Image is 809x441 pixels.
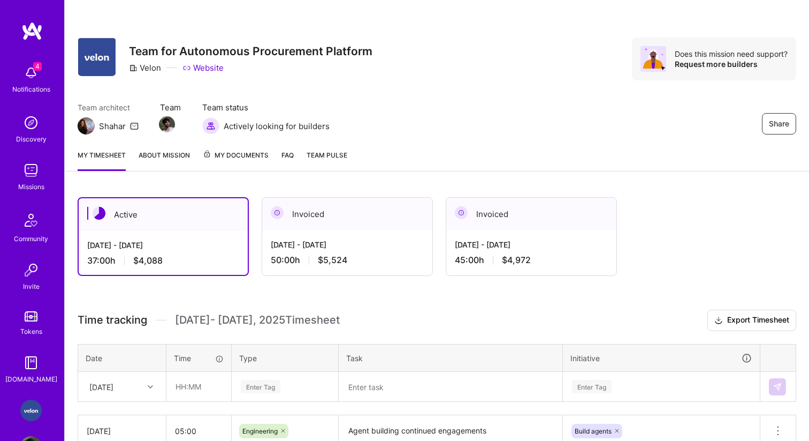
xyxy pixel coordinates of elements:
[148,384,153,390] i: icon Chevron
[78,313,147,327] span: Time tracking
[16,133,47,145] div: Discovery
[20,112,42,133] img: discovery
[20,62,42,84] img: bell
[203,150,269,161] span: My Documents
[33,62,42,71] span: 4
[242,427,278,435] span: Engineering
[502,255,531,266] span: $4,972
[99,121,126,132] div: Shahar
[78,344,166,372] th: Date
[93,207,105,220] img: Active
[455,206,468,219] img: Invoiced
[675,49,788,59] div: Does this mission need support?
[175,313,340,327] span: [DATE] - [DATE] , 2025 Timesheet
[182,62,224,73] a: Website
[232,344,339,372] th: Type
[572,378,612,395] div: Enter Tag
[640,46,666,72] img: Avatar
[769,118,789,129] span: Share
[307,150,347,171] a: Team Pulse
[79,198,248,231] div: Active
[20,352,42,373] img: guide book
[167,372,231,401] input: HH:MM
[281,150,294,171] a: FAQ
[87,240,239,251] div: [DATE] - [DATE]
[241,378,280,395] div: Enter Tag
[20,160,42,181] img: teamwork
[714,315,723,326] i: icon Download
[202,102,330,113] span: Team status
[675,59,788,69] div: Request more builders
[18,181,44,192] div: Missions
[139,150,190,171] a: About Mission
[455,239,608,250] div: [DATE] - [DATE]
[202,117,219,134] img: Actively looking for builders
[129,44,372,58] h3: Team for Autonomous Procurement Platform
[25,311,37,322] img: tokens
[446,198,616,230] div: Invoiced
[773,383,782,391] img: Submit
[78,102,139,113] span: Team architect
[129,64,138,72] i: icon CompanyGray
[87,255,239,266] div: 37:00 h
[20,326,42,337] div: Tokens
[271,206,284,219] img: Invoiced
[130,122,139,130] i: icon Mail
[318,255,347,266] span: $5,524
[20,400,42,421] img: Velon: Team for Autonomous Procurement Platform
[455,255,608,266] div: 45:00 h
[262,198,432,230] div: Invoiced
[160,115,174,133] a: Team Member Avatar
[339,344,563,372] th: Task
[203,150,269,171] a: My Documents
[87,425,157,437] div: [DATE]
[78,38,116,76] img: Company Logo
[271,239,424,250] div: [DATE] - [DATE]
[21,21,43,41] img: logo
[12,84,50,95] div: Notifications
[129,62,161,73] div: Velon
[224,121,330,132] span: Actively looking for builders
[5,373,57,385] div: [DOMAIN_NAME]
[133,255,163,266] span: $4,088
[14,233,48,244] div: Community
[89,381,113,392] div: [DATE]
[78,150,126,171] a: My timesheet
[159,116,175,132] img: Team Member Avatar
[174,353,224,364] div: Time
[307,151,347,159] span: Team Pulse
[762,113,796,134] button: Share
[271,255,424,266] div: 50:00 h
[78,117,95,134] img: Team Architect
[160,102,181,113] span: Team
[570,352,752,364] div: Initiative
[23,281,40,292] div: Invite
[18,207,44,233] img: Community
[18,400,44,421] a: Velon: Team for Autonomous Procurement Platform
[707,310,796,331] button: Export Timesheet
[575,427,612,435] span: Build agents
[20,259,42,281] img: Invite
